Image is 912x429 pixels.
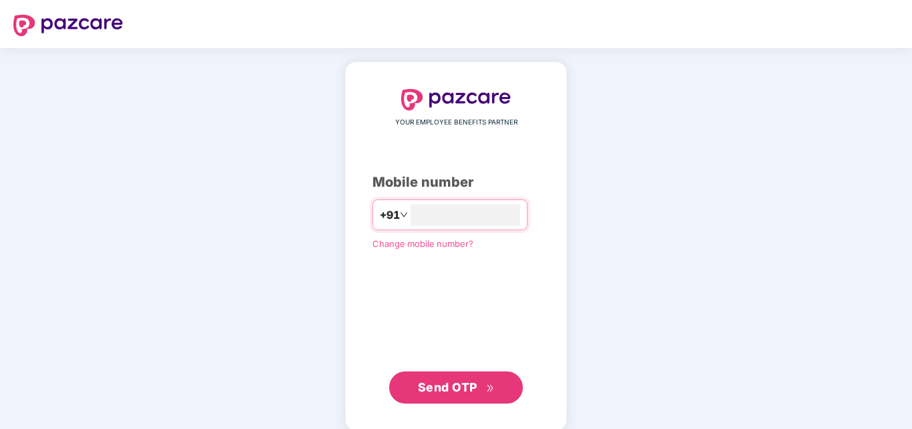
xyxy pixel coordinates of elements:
[13,15,123,36] img: logo
[372,238,473,249] a: Change mobile number?
[380,207,400,224] span: +91
[395,117,518,128] span: YOUR EMPLOYEE BENEFITS PARTNER
[400,211,408,219] span: down
[389,371,523,404] button: Send OTPdouble-right
[418,380,477,394] span: Send OTP
[486,384,495,393] span: double-right
[372,172,540,193] div: Mobile number
[401,89,511,110] img: logo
